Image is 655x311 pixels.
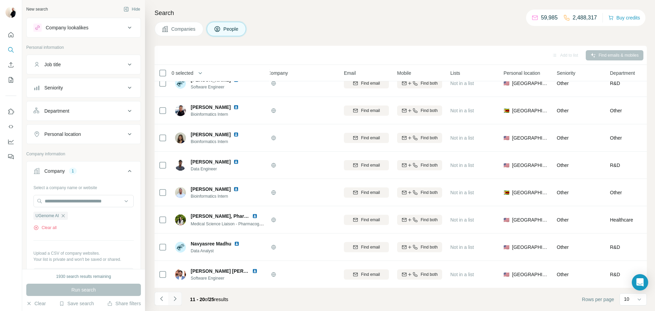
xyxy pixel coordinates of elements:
span: UGenome AI [35,213,59,219]
span: [GEOGRAPHIC_DATA] [512,271,549,278]
span: R&D [610,271,620,278]
button: Personal location [27,126,141,142]
span: Other [610,107,622,114]
button: Enrich CSV [5,59,16,71]
span: Not in a list [450,272,474,277]
span: Other [610,189,622,196]
span: Not in a list [450,190,474,195]
span: Find both [421,108,438,114]
div: 1 [69,168,77,174]
button: Find email [344,269,389,280]
button: Find both [397,105,442,116]
span: [PERSON_NAME] [191,131,231,138]
span: [GEOGRAPHIC_DATA] [512,107,549,114]
button: Clear all [33,225,57,231]
span: [GEOGRAPHIC_DATA] [512,244,549,251]
span: Not in a list [450,162,474,168]
button: Find both [397,187,442,198]
button: Feedback [5,151,16,163]
p: Personal information [26,44,141,51]
div: Job title [44,61,61,68]
span: [GEOGRAPHIC_DATA] [512,216,549,223]
button: Find email [344,133,389,143]
img: Avatar [175,214,186,225]
img: LinkedIn logo [252,213,258,219]
span: of [205,297,209,302]
button: Find both [397,160,442,170]
span: Not in a list [450,217,474,223]
img: Avatar [175,78,186,89]
button: Use Surfe on LinkedIn [5,105,16,118]
img: Avatar [175,132,186,143]
button: Find both [397,242,442,252]
span: Find email [361,108,380,114]
span: R&D [610,162,620,169]
span: 🇺🇸 [504,271,509,278]
button: Hide [119,4,145,14]
div: New search [26,6,48,12]
span: [PERSON_NAME] [191,104,231,111]
span: Find both [421,244,438,250]
span: Find email [361,135,380,141]
span: R&D [610,244,620,251]
span: Company [267,70,288,76]
button: Find email [344,215,389,225]
span: [PERSON_NAME], PharmD, RPh [191,213,264,219]
span: Bioinformatics Intern [191,193,247,199]
span: Personal location [504,70,540,76]
button: Find both [397,133,442,143]
img: Avatar [175,160,186,171]
span: Other [557,190,569,195]
span: 🇿🇼 [504,189,509,196]
div: Seniority [44,84,63,91]
span: Find email [361,162,380,168]
div: Open Intercom Messenger [632,274,648,291]
button: Find email [344,187,389,198]
span: Other [610,135,622,141]
div: Personal location [44,131,81,138]
span: [PERSON_NAME] [191,77,231,83]
span: Find email [361,217,380,223]
span: Other [557,108,569,113]
span: [GEOGRAPHIC_DATA] [512,80,549,87]
span: [PERSON_NAME] [191,158,231,165]
p: 2,488,317 [573,14,597,22]
span: Other [557,244,569,250]
div: Select a company name or website [33,182,134,191]
span: Mobile [397,70,411,76]
button: Clear [26,300,46,307]
button: Use Surfe API [5,121,16,133]
span: Find both [421,162,438,168]
img: Avatar [175,105,186,116]
button: Find both [397,215,442,225]
button: Find email [344,242,389,252]
span: Software Engineer [191,84,247,90]
button: Save search [59,300,94,307]
div: Department [44,108,69,114]
span: Seniority [557,70,575,76]
span: R&D [610,80,620,87]
span: Find email [361,189,380,196]
span: Other [557,162,569,168]
img: Avatar [175,242,186,253]
span: Other [557,81,569,86]
button: Seniority [27,80,141,96]
span: results [190,297,228,302]
span: [PERSON_NAME] [191,186,231,193]
span: Navyasree Madhu [191,240,231,247]
button: Find email [344,160,389,170]
img: Avatar [5,7,16,18]
span: Bioinformatics Intern [191,111,247,117]
img: LinkedIn logo [233,132,239,137]
p: Upload a CSV of company websites. [33,250,134,256]
button: Job title [27,56,141,73]
span: 🇺🇸 [504,244,509,251]
span: Data Analyst [191,248,248,254]
span: Find email [361,80,380,86]
span: Other [557,217,569,223]
img: LinkedIn logo [252,268,258,274]
span: 🇺🇸 [504,162,509,169]
p: Company information [26,151,141,157]
img: Avatar [175,187,186,198]
span: Rows per page [582,296,614,303]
